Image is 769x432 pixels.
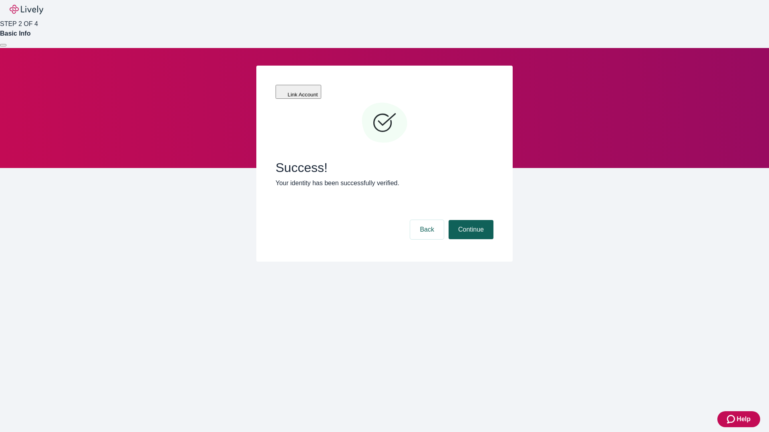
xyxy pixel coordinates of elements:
img: Lively [10,5,43,14]
p: Your identity has been successfully verified. [276,178,493,188]
button: Zendesk support iconHelp [717,411,760,427]
button: Continue [449,220,493,239]
svg: Checkmark icon [360,99,409,147]
span: Help [737,414,751,424]
button: Back [410,220,444,239]
button: Link Account [276,85,321,99]
span: Success! [276,160,493,175]
svg: Zendesk support icon [727,414,737,424]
